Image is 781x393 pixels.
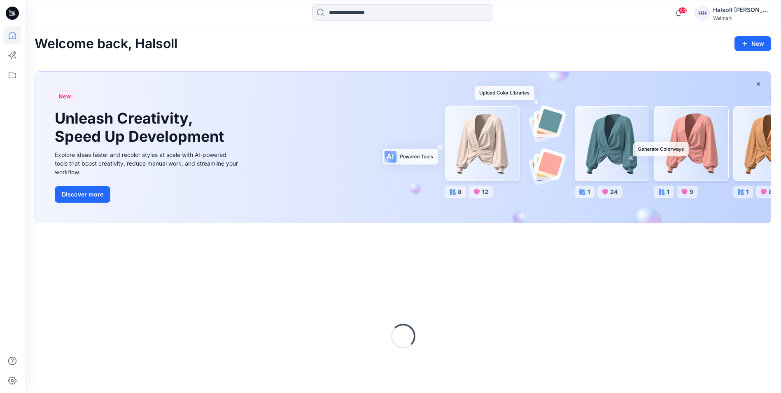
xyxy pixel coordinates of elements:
h1: Unleash Creativity, Speed Up Development [55,110,228,145]
div: Walmart [713,15,771,21]
button: Discover more [55,186,110,203]
div: HH [695,6,710,21]
span: New [58,91,71,101]
span: 44 [678,7,687,14]
a: Discover more [55,186,240,203]
h2: Welcome back, Halsoll [35,36,177,51]
div: Halsoll [PERSON_NAME] Girls Design Team [713,5,771,15]
button: New [734,36,771,51]
div: Explore ideas faster and recolor styles at scale with AI-powered tools that boost creativity, red... [55,150,240,176]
